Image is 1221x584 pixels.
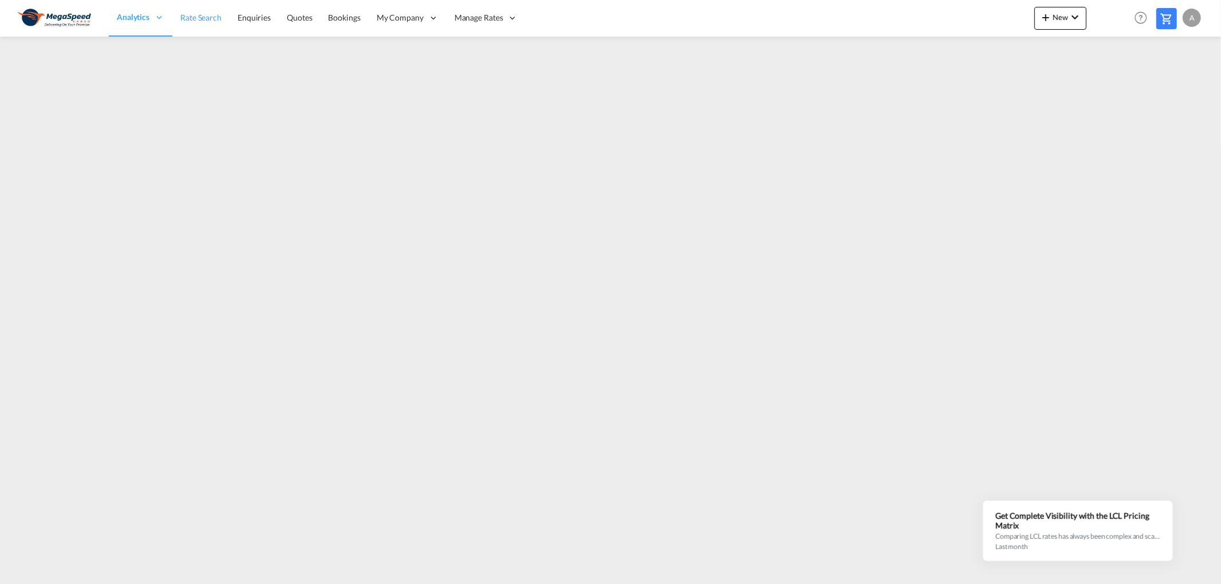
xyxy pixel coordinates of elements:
[1039,10,1053,24] md-icon: icon-plus 400-fg
[1131,8,1156,29] div: Help
[1039,13,1082,22] span: New
[1183,9,1201,27] div: A
[117,11,149,23] span: Analytics
[238,13,271,22] span: Enquiries
[1068,10,1082,24] md-icon: icon-chevron-down
[1131,8,1151,27] span: Help
[287,13,312,22] span: Quotes
[1034,7,1086,30] button: icon-plus 400-fgNewicon-chevron-down
[455,12,503,23] span: Manage Rates
[329,13,361,22] span: Bookings
[17,5,94,31] img: ad002ba0aea611eda5429768204679d3.JPG
[180,13,222,22] span: Rate Search
[377,12,424,23] span: My Company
